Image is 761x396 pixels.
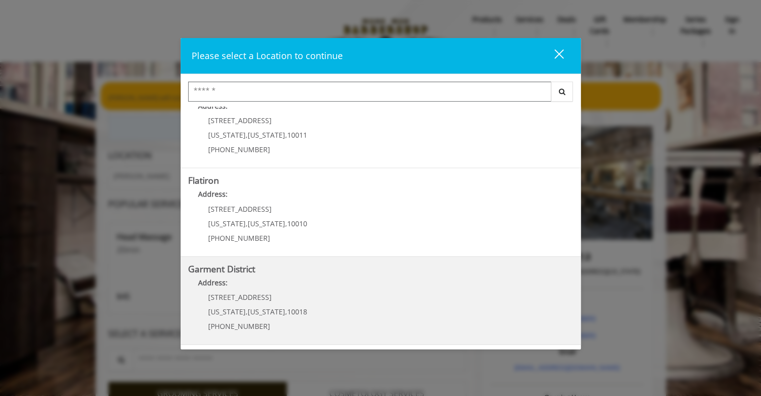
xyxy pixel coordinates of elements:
[285,130,287,140] span: ,
[188,82,551,102] input: Search Center
[287,130,307,140] span: 10011
[192,50,343,62] span: Please select a Location to continue
[198,101,228,111] b: Address:
[248,219,285,228] span: [US_STATE]
[246,219,248,228] span: ,
[208,204,272,214] span: [STREET_ADDRESS]
[248,130,285,140] span: [US_STATE]
[208,145,270,154] span: [PHONE_NUMBER]
[208,116,272,125] span: [STREET_ADDRESS]
[198,278,228,287] b: Address:
[188,263,255,275] b: Garment District
[188,82,573,107] div: Center Select
[285,307,287,316] span: ,
[536,46,570,66] button: close dialog
[285,219,287,228] span: ,
[208,292,272,302] span: [STREET_ADDRESS]
[246,130,248,140] span: ,
[248,307,285,316] span: [US_STATE]
[287,307,307,316] span: 10018
[198,189,228,199] b: Address:
[188,174,219,186] b: Flatiron
[208,307,246,316] span: [US_STATE]
[208,130,246,140] span: [US_STATE]
[208,233,270,243] span: [PHONE_NUMBER]
[556,88,568,95] i: Search button
[246,307,248,316] span: ,
[287,219,307,228] span: 10010
[208,321,270,331] span: [PHONE_NUMBER]
[208,219,246,228] span: [US_STATE]
[543,49,563,64] div: close dialog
